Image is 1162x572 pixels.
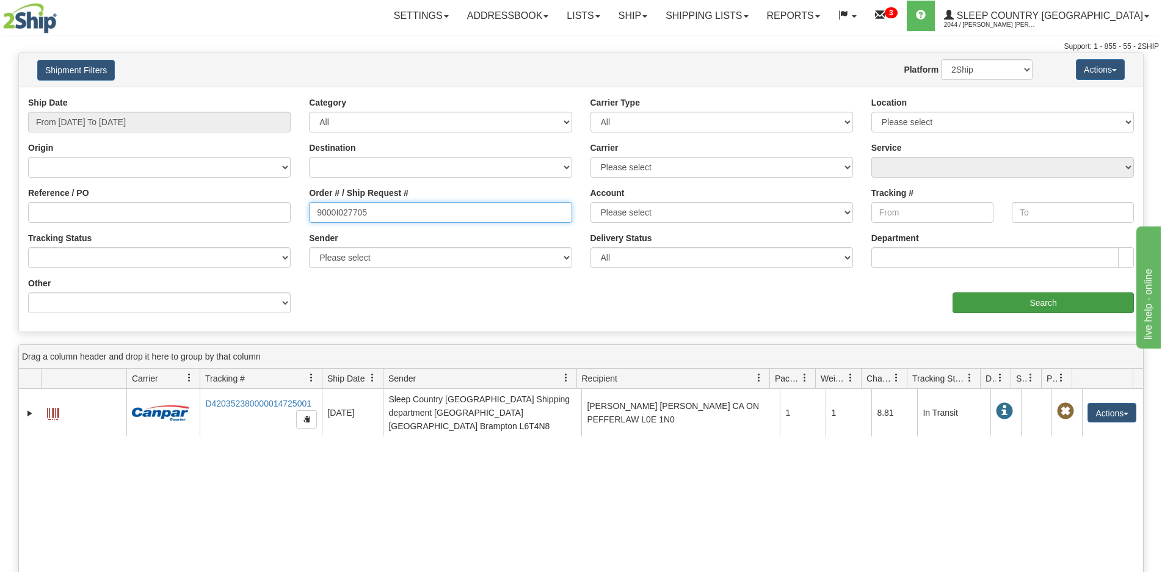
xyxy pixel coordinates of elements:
a: Expand [24,407,36,419]
a: D420352380000014725001 [205,399,311,408]
a: Tracking # filter column settings [301,367,322,388]
label: Department [871,232,919,244]
span: Pickup Status [1047,372,1057,385]
label: Carrier [590,142,619,154]
label: Origin [28,142,53,154]
a: Sleep Country [GEOGRAPHIC_DATA] 2044 / [PERSON_NAME] [PERSON_NAME] [935,1,1158,31]
button: Actions [1076,59,1125,80]
a: Shipment Issues filter column settings [1020,367,1041,388]
label: Delivery Status [590,232,652,244]
a: 3 [866,1,907,31]
label: Carrier Type [590,96,640,109]
a: Label [47,402,59,422]
td: [DATE] [322,389,383,436]
label: Sender [309,232,338,244]
span: Pickup Not Assigned [1057,403,1074,420]
a: Delivery Status filter column settings [990,367,1011,388]
td: 1 [780,389,826,436]
input: Search [953,292,1134,313]
span: In Transit [996,403,1013,420]
span: Ship Date [327,372,365,385]
a: Shipping lists [656,1,757,31]
img: 14 - Canpar [132,405,189,421]
button: Shipment Filters [37,60,115,81]
span: Delivery Status [986,372,996,385]
label: Category [309,96,346,109]
a: Addressbook [458,1,558,31]
label: Other [28,277,51,289]
div: grid grouping header [19,345,1143,369]
span: Packages [775,372,801,385]
input: From [871,202,993,223]
input: To [1012,202,1134,223]
a: Weight filter column settings [840,367,861,388]
span: Weight [821,372,846,385]
label: Reference / PO [28,187,89,199]
a: Ship Date filter column settings [362,367,383,388]
label: Ship Date [28,96,68,109]
span: Recipient [582,372,617,385]
span: Tracking Status [912,372,965,385]
label: Service [871,142,902,154]
label: Location [871,96,907,109]
label: Platform [904,63,939,76]
div: live help - online [9,7,113,22]
button: Copy to clipboard [296,410,317,429]
span: Sender [388,372,416,385]
a: Recipient filter column settings [749,367,769,388]
a: Ship [609,1,656,31]
span: Tracking # [205,372,245,385]
span: Charge [866,372,892,385]
label: Order # / Ship Request # [309,187,409,199]
label: Tracking Status [28,232,92,244]
label: Destination [309,142,355,154]
a: Sender filter column settings [556,367,576,388]
img: logo2044.jpg [3,3,57,34]
a: Carrier filter column settings [179,367,200,388]
a: Tracking Status filter column settings [959,367,980,388]
span: Shipment Issues [1016,372,1026,385]
a: Pickup Status filter column settings [1051,367,1072,388]
td: 1 [826,389,871,436]
a: Lists [557,1,609,31]
td: 8.81 [871,389,917,436]
span: 2044 / [PERSON_NAME] [PERSON_NAME] [944,19,1036,31]
span: Sleep Country [GEOGRAPHIC_DATA] [954,10,1143,21]
button: Actions [1088,403,1136,422]
label: Account [590,187,625,199]
sup: 3 [885,7,898,18]
td: Sleep Country [GEOGRAPHIC_DATA] Shipping department [GEOGRAPHIC_DATA] [GEOGRAPHIC_DATA] Brampton ... [383,389,581,436]
a: Reports [758,1,829,31]
td: In Transit [917,389,990,436]
span: Carrier [132,372,158,385]
a: Packages filter column settings [794,367,815,388]
label: Tracking # [871,187,913,199]
div: Support: 1 - 855 - 55 - 2SHIP [3,42,1159,52]
td: [PERSON_NAME] [PERSON_NAME] CA ON PEFFERLAW L0E 1N0 [581,389,780,436]
a: Settings [385,1,458,31]
iframe: chat widget [1134,223,1161,348]
a: Charge filter column settings [886,367,907,388]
